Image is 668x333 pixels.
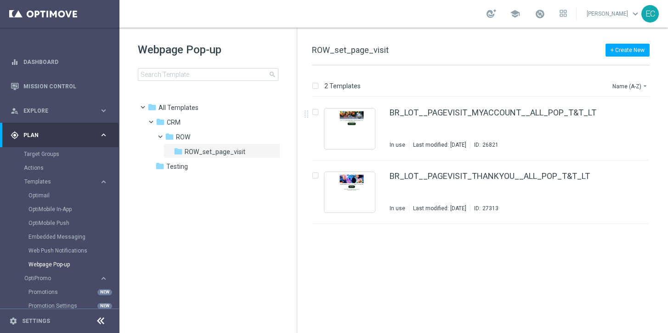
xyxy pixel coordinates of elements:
button: equalizer Dashboard [10,58,108,66]
a: BR_LOT__PAGEVISIT_MYACCOUNT__ALL_POP_T&T_LT [390,109,596,117]
a: BR_LOT__PAGEVISIT_THANKYOU__ALL_POP_T&T_LT [390,172,590,180]
a: Mission Control [23,74,108,98]
i: gps_fixed [11,131,19,139]
p: 2 Templates [324,82,361,90]
div: Explore [11,107,99,115]
a: Promotion Settings [28,302,96,310]
a: Actions [24,164,96,172]
div: 27313 [482,205,498,212]
i: folder [156,117,165,126]
div: ID: [470,141,498,149]
span: ROW_set_page_visit [312,45,389,55]
div: Promotions [28,285,119,299]
span: OptiPromo [24,276,90,281]
span: Plan [23,132,99,138]
div: Optimail [28,189,119,202]
a: Web Push Notifications [28,247,96,254]
i: keyboard_arrow_right [99,274,108,283]
div: 26821 [482,141,498,149]
a: OptiMobile In-App [28,206,96,213]
i: keyboard_arrow_right [99,178,108,186]
button: + Create New [606,44,650,57]
div: Actions [24,161,119,175]
div: Embedded Messaging [28,230,119,244]
div: Mission Control [11,74,108,98]
div: Press SPACE to select this row. [303,97,666,161]
i: folder [165,132,174,141]
h1: Webpage Pop-up [138,42,278,57]
div: Dashboard [11,50,108,74]
a: Optimail [28,192,96,199]
div: Web Push Notifications [28,244,119,258]
div: In use [390,205,405,212]
div: Webpage Pop-up [28,258,119,271]
button: Name (A-Z)arrow_drop_down [611,80,650,92]
i: keyboard_arrow_right [99,131,108,139]
div: OptiPromo [24,276,99,281]
button: OptiPromo keyboard_arrow_right [24,275,108,282]
a: Dashboard [23,50,108,74]
div: Templates [24,175,119,271]
div: Target Groups [24,147,119,161]
span: Triggered [159,103,198,112]
img: 27313.jpeg [327,174,373,210]
i: folder [155,161,164,171]
button: person_search Explore keyboard_arrow_right [10,107,108,115]
span: school [510,9,520,19]
img: 26821.jpeg [327,111,373,147]
span: ROW [176,133,190,141]
i: folder [147,103,157,112]
div: Press SPACE to select this row. [303,161,666,224]
div: Last modified: [DATE] [409,141,470,149]
div: Templates [24,179,99,184]
i: arrow_drop_down [641,82,649,90]
i: folder [174,147,183,156]
span: keyboard_arrow_down [630,9,640,19]
button: Mission Control [10,83,108,90]
a: Target Groups [24,150,96,158]
span: Templates [24,179,90,184]
div: Promotion Settings [28,299,119,313]
div: OptiMobile In-App [28,202,119,216]
div: Last modified: [DATE] [409,205,470,212]
span: Explore [23,108,99,114]
i: person_search [11,107,19,115]
span: Testing [166,162,188,171]
span: ROW_set_page_visit [185,148,245,156]
div: OptiPromo [24,271,119,313]
i: settings [9,317,17,325]
i: keyboard_arrow_right [99,106,108,115]
a: Settings [22,318,50,324]
input: Search Template [138,68,278,81]
div: NEW [97,303,112,309]
button: gps_fixed Plan keyboard_arrow_right [10,132,108,139]
span: CRM [167,118,181,126]
span: search [269,71,276,78]
i: equalizer [11,58,19,66]
div: NEW [97,289,112,295]
a: [PERSON_NAME]keyboard_arrow_down [586,7,641,21]
a: Embedded Messaging [28,233,96,241]
div: OptiMobile Push [28,216,119,230]
a: Webpage Pop-up [28,261,96,268]
div: Plan [11,131,99,139]
a: OptiMobile Push [28,219,96,227]
button: Templates keyboard_arrow_right [24,178,108,185]
a: Promotions [28,288,96,296]
div: ID: [470,205,498,212]
div: In use [390,141,405,149]
div: EC [641,5,659,23]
